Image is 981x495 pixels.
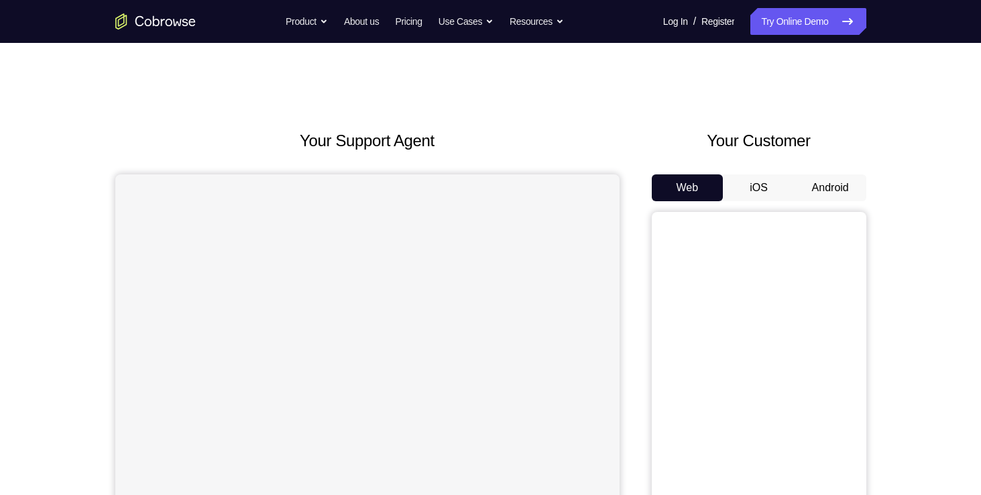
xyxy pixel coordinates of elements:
button: Use Cases [439,8,494,35]
a: Pricing [395,8,422,35]
a: Register [701,8,734,35]
span: / [693,13,696,30]
button: Web [652,174,724,201]
a: Try Online Demo [750,8,866,35]
button: Resources [510,8,564,35]
h2: Your Support Agent [115,129,620,153]
button: iOS [723,174,795,201]
h2: Your Customer [652,129,866,153]
a: Go to the home page [115,13,196,30]
a: Log In [663,8,688,35]
a: About us [344,8,379,35]
button: Product [286,8,328,35]
button: Android [795,174,866,201]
